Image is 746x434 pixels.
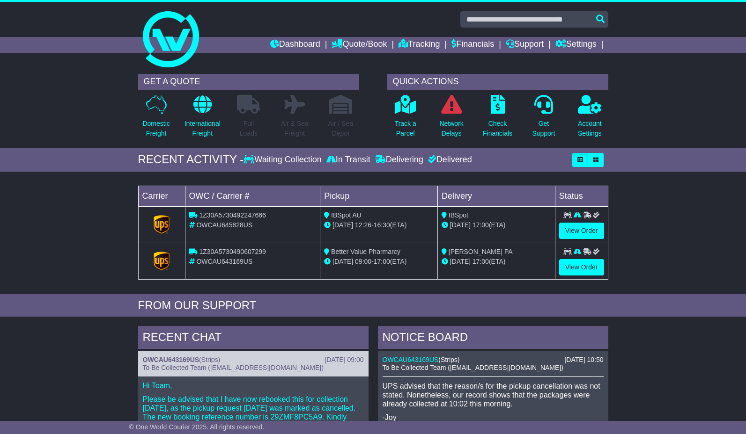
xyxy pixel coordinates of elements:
[483,119,512,138] p: Check Financials
[324,257,434,267] div: - (ETA)
[328,119,354,138] p: Air / Sea Depot
[331,248,400,255] span: Better Value Pharmarcy
[355,221,371,229] span: 12:26
[374,258,390,265] span: 17:00
[383,413,604,422] p: -Joy
[532,119,555,138] p: Get Support
[577,94,602,144] a: AccountSettings
[244,155,324,165] div: Waiting Collection
[394,94,417,144] a: Track aParcel
[332,37,387,53] a: Quote/Book
[383,356,439,363] a: OWCAU643169US
[378,326,608,351] div: NOTICE BOARD
[138,326,369,351] div: RECENT CHAT
[473,258,489,265] span: 17:00
[532,94,555,144] a: GetSupport
[324,155,373,165] div: In Transit
[270,37,320,53] a: Dashboard
[578,119,602,138] p: Account Settings
[555,37,597,53] a: Settings
[129,423,265,431] span: © One World Courier 2025. All rights reserved.
[324,220,434,230] div: - (ETA)
[437,186,555,206] td: Delivery
[555,186,608,206] td: Status
[138,186,185,206] td: Carrier
[450,221,471,229] span: [DATE]
[196,258,252,265] span: OWCAU643169US
[154,252,170,270] img: GetCarrierServiceLogo
[383,356,604,364] div: ( )
[441,356,458,363] span: Strips
[332,221,353,229] span: [DATE]
[138,299,608,312] div: FROM OUR SUPPORT
[325,356,363,364] div: [DATE] 09:00
[442,220,551,230] div: (ETA)
[332,258,353,265] span: [DATE]
[383,364,563,371] span: To Be Collected Team ([EMAIL_ADDRESS][DOMAIN_NAME])
[142,119,170,138] p: Domestic Freight
[442,257,551,267] div: (ETA)
[399,37,440,53] a: Tracking
[383,382,604,409] p: UPS advised that the reason/s for the pickup cancellation was not stated. Nonetheless, our record...
[199,248,266,255] span: 1Z30A5730490607299
[449,248,513,255] span: [PERSON_NAME] PA
[138,153,244,166] div: RECENT ACTIVITY -
[374,221,390,229] span: 16:30
[559,259,604,275] a: View Order
[142,94,170,144] a: DomesticFreight
[450,258,471,265] span: [DATE]
[473,221,489,229] span: 17:00
[201,356,218,363] span: Strips
[281,119,309,138] p: Air & Sea Freight
[154,215,170,234] img: GetCarrierServiceLogo
[184,94,221,144] a: InternationalFreight
[564,356,603,364] div: [DATE] 10:50
[237,119,260,138] p: Full Loads
[559,223,604,239] a: View Order
[373,155,426,165] div: Delivering
[143,381,364,390] p: Hi Team,
[395,119,416,138] p: Track a Parcel
[331,211,362,219] span: IBSpot AU
[143,356,199,363] a: OWCAU643169US
[143,356,364,364] div: ( )
[185,186,320,206] td: OWC / Carrier #
[199,211,266,219] span: 1Z30A5730492247666
[355,258,371,265] span: 09:00
[439,119,463,138] p: Network Delays
[451,37,494,53] a: Financials
[482,94,513,144] a: CheckFinancials
[185,119,221,138] p: International Freight
[320,186,438,206] td: Pickup
[143,364,324,371] span: To Be Collected Team ([EMAIL_ADDRESS][DOMAIN_NAME])
[449,211,468,219] span: IBSpot
[138,74,359,90] div: GET A QUOTE
[506,37,544,53] a: Support
[439,94,464,144] a: NetworkDelays
[387,74,608,90] div: QUICK ACTIONS
[196,221,252,229] span: OWCAU645828US
[426,155,472,165] div: Delivered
